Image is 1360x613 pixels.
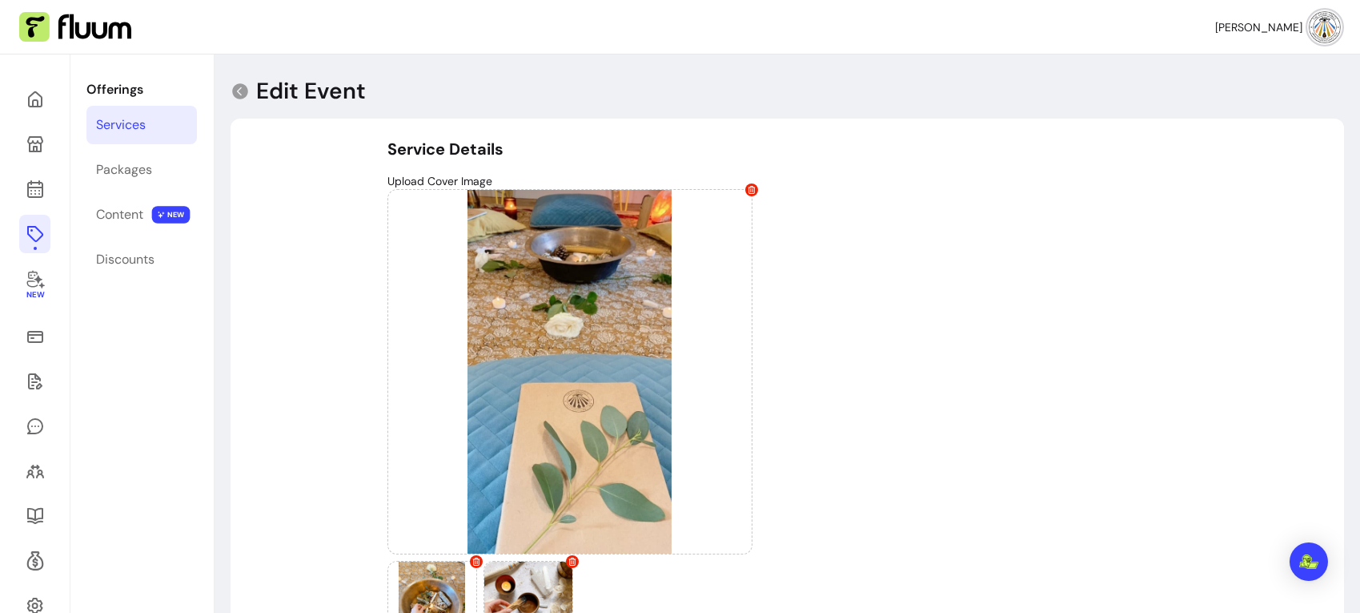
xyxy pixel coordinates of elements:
[19,362,50,401] a: Waivers
[387,189,752,555] div: Provider image 1
[1215,11,1341,43] button: avatar[PERSON_NAME]
[19,80,50,119] a: Home
[388,190,752,554] img: https://d3pz9znudhj10h.cloudfront.net/3c95bde0-f343-46b0-aff7-bb24737d9541
[86,106,197,144] a: Services
[26,290,43,300] span: New
[387,173,1188,189] p: Upload Cover Image
[19,125,50,163] a: My Page
[86,151,197,189] a: Packages
[96,250,154,269] div: Discounts
[19,542,50,580] a: Refer & Earn
[19,12,131,42] img: Fluum Logo
[152,206,191,224] span: NEW
[19,260,50,311] a: New
[19,317,50,356] a: Sales
[1309,11,1341,43] img: avatar
[19,407,50,446] a: My Messages
[19,452,50,490] a: Clients
[1290,542,1328,581] div: Open Intercom Messenger
[256,77,366,106] p: Edit Event
[19,497,50,535] a: Resources
[96,160,152,179] div: Packages
[86,196,197,234] a: Content NEW
[387,138,1188,160] h5: Service Details
[86,80,197,99] p: Offerings
[86,240,197,279] a: Discounts
[19,170,50,208] a: Calendar
[96,205,143,224] div: Content
[96,115,146,135] div: Services
[1215,19,1302,35] span: [PERSON_NAME]
[19,215,50,253] a: Offerings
